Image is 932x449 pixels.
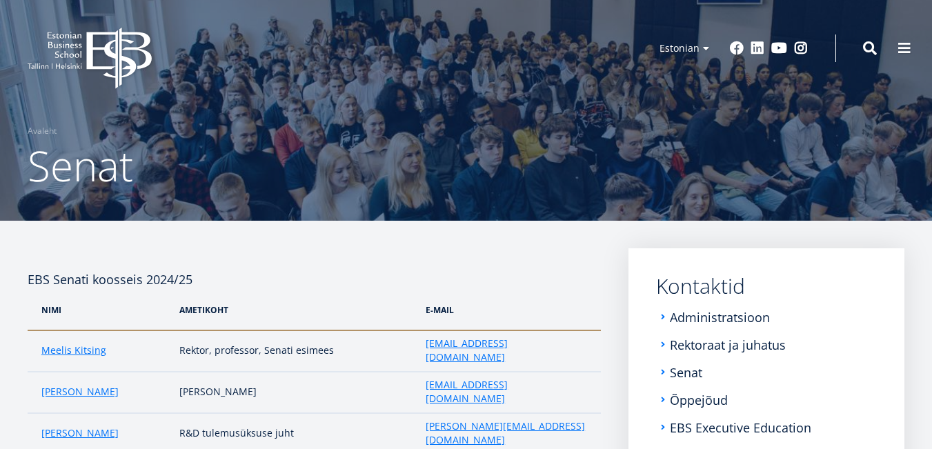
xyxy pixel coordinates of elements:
[28,248,601,290] h4: EBS Senati koosseis 2024/25
[28,290,172,330] th: NIMI
[751,41,764,55] a: Linkedin
[41,343,106,357] a: Meelis Kitsing
[426,337,587,364] a: [EMAIL_ADDRESS][DOMAIN_NAME]
[670,310,770,324] a: Administratsioon
[670,366,702,379] a: Senat
[794,41,808,55] a: Instagram
[172,372,419,413] td: [PERSON_NAME]
[771,41,787,55] a: Youtube
[730,41,744,55] a: Facebook
[41,426,119,440] a: [PERSON_NAME]
[656,276,877,297] a: Kontaktid
[419,290,601,330] th: e-Mail
[426,419,587,447] a: [PERSON_NAME][EMAIL_ADDRESS][DOMAIN_NAME]
[41,385,119,399] a: [PERSON_NAME]
[670,421,811,435] a: EBS Executive Education
[172,290,419,330] th: AMetikoht
[670,393,728,407] a: Õppejõud
[426,378,587,406] a: [EMAIL_ADDRESS][DOMAIN_NAME]
[172,330,419,372] td: Rektor, professor, Senati esimees
[28,124,57,138] a: Avaleht
[28,137,133,194] span: Senat
[670,338,786,352] a: Rektoraat ja juhatus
